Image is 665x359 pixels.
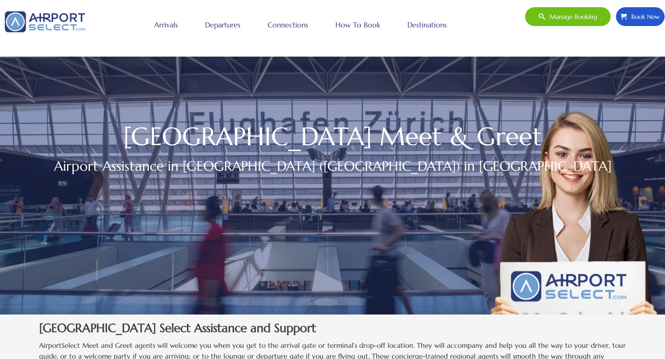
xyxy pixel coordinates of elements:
[39,320,316,335] strong: [GEOGRAPHIC_DATA] Select Assistance and Support
[405,13,449,36] a: Destinations
[333,13,383,36] a: How to book
[265,13,311,36] a: Connections
[627,7,660,26] span: Book Now
[152,13,180,36] a: Arrivals
[39,156,626,176] h2: Airport Assistance in [GEOGRAPHIC_DATA] ([GEOGRAPHIC_DATA]) in [GEOGRAPHIC_DATA]
[525,7,611,27] a: Manage booking
[39,126,626,147] h1: [GEOGRAPHIC_DATA] Meet & Greet
[203,13,243,36] a: Departures
[616,7,665,27] a: Book Now
[545,7,597,26] span: Manage booking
